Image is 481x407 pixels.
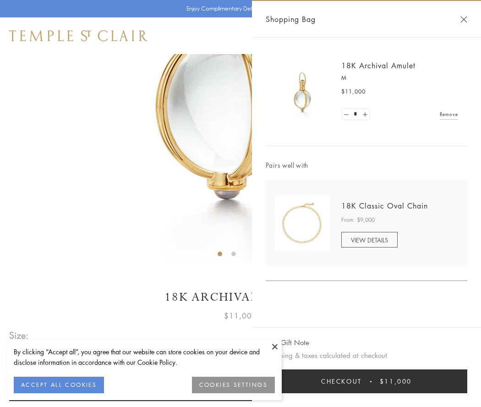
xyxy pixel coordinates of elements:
[380,376,412,386] span: $11,000
[266,160,467,170] span: Pairs well with
[14,346,275,368] div: By clicking “Accept all”, you agree that our website can store cookies on your device and disclos...
[224,310,257,322] span: $11,000
[9,30,148,41] img: Temple St. Clair
[341,215,375,225] span: From: $9,000
[341,60,415,71] a: 18K Archival Amulet
[341,73,458,82] p: M
[460,16,467,23] button: Close Shopping Bag
[186,4,290,13] p: Enjoy Complimentary Delivery & Returns
[275,196,330,251] img: N88865-OV18
[342,109,351,120] a: Set quantity to 0
[266,13,316,25] span: Shopping Bag
[275,64,330,119] img: 18K Archival Amulet
[9,328,29,343] span: Size:
[266,350,467,361] p: Shipping & taxes calculated at checkout
[341,201,428,211] a: 18K Classic Oval Chain
[341,232,398,247] a: VIEW DETAILS
[9,289,472,305] h1: 18K Archival Amulet
[266,369,467,393] button: Checkout $11,000
[341,87,366,96] span: $11,000
[440,109,458,119] a: Remove
[360,109,369,120] a: Set quantity to 2
[192,377,275,393] button: COOKIES SETTINGS
[351,236,388,244] span: VIEW DETAILS
[14,377,104,393] button: ACCEPT ALL COOKIES
[266,337,309,348] button: Add Gift Note
[321,376,362,386] span: Checkout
